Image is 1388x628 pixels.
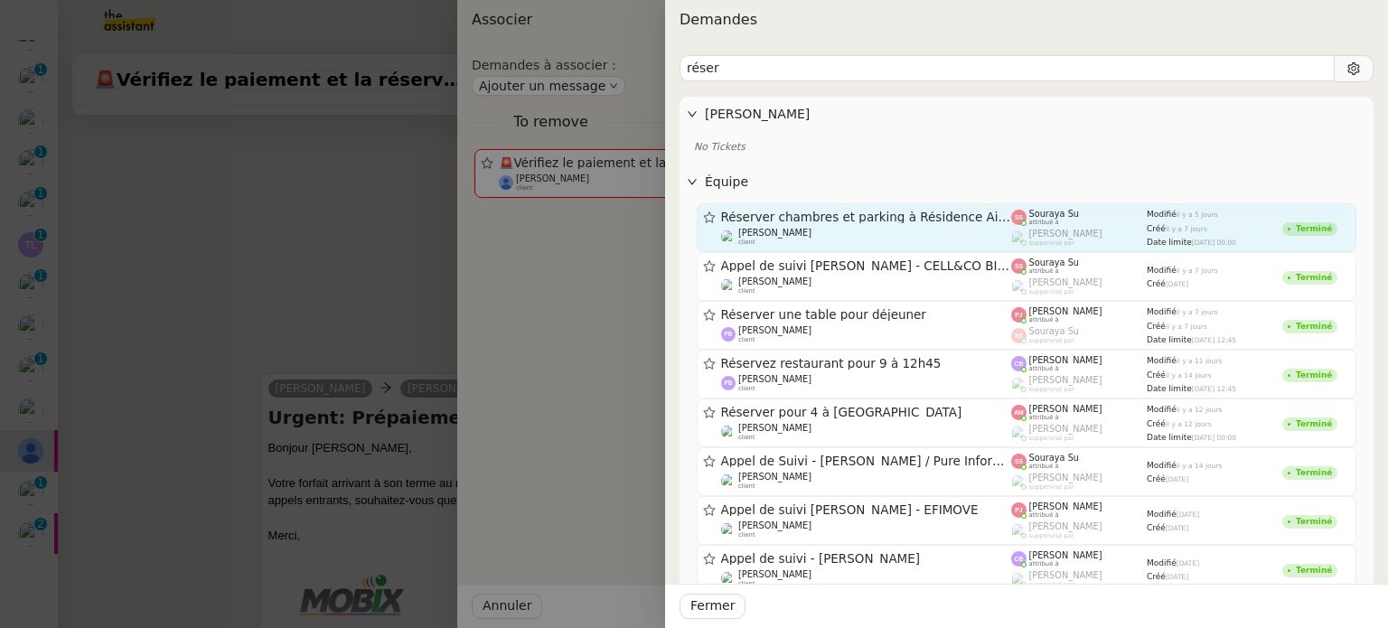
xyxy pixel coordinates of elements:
[1166,420,1212,428] span: il y a 12 jours
[1011,474,1027,490] img: users%2FyQfMwtYgTqhRP2YHWHmG2s2LYaD3%2Favatar%2Fprofile-pic.png
[1029,463,1059,470] span: attribué à
[1147,384,1192,393] span: Date limite
[721,358,1012,370] span: Réservez restaurant pour 9 à 12h45
[1029,473,1102,483] span: [PERSON_NAME]
[1011,277,1147,295] app-user-label: suppervisé par
[1011,572,1027,587] img: users%2FoFdbodQ3TgNoWt9kP3GXAs5oaCq1%2Favatar%2Fprofile-pic.png
[1029,219,1059,226] span: attribué à
[721,228,1012,246] app-user-detailed-label: client
[1029,404,1102,414] span: [PERSON_NAME]
[721,571,736,586] img: users%2FW4OQjB9BRtYK2an7yusO0WsYLsD3%2Favatar%2F28027066-518b-424c-8476-65f2e549ac29
[1147,461,1177,470] span: Modifié
[1011,258,1027,274] img: svg
[1147,266,1177,275] span: Modifié
[1011,209,1147,227] app-user-label: attribué à
[1011,551,1027,567] img: svg
[1011,307,1027,323] img: svg
[1029,521,1102,531] span: [PERSON_NAME]
[1166,323,1207,331] span: il y a 7 jours
[738,472,811,482] span: [PERSON_NAME]
[1177,308,1218,316] span: il y a 7 jours
[1029,414,1059,421] span: attribué à
[738,434,755,441] span: client
[1192,239,1236,247] span: [DATE] 00:00
[680,164,1374,200] div: Équipe
[1147,279,1166,288] span: Créé
[1192,385,1236,393] span: [DATE] 12:45
[1147,510,1177,519] span: Modifié
[1029,511,1059,519] span: attribué à
[1029,209,1080,219] span: Souraya Su
[1029,267,1059,275] span: attribué à
[1011,426,1027,441] img: users%2FoFdbodQ3TgNoWt9kP3GXAs5oaCq1%2Favatar%2Fprofile-pic.png
[738,483,755,490] span: client
[738,277,811,286] span: [PERSON_NAME]
[721,423,1012,441] app-user-detailed-label: client
[694,141,746,153] span: No Tickets
[738,239,755,246] span: client
[1011,473,1147,491] app-user-label: suppervisé par
[1011,375,1147,393] app-user-label: suppervisé par
[1029,355,1102,365] span: [PERSON_NAME]
[1029,337,1074,344] span: suppervisé par
[1166,280,1188,288] span: [DATE]
[1147,307,1177,316] span: Modifié
[1177,267,1218,275] span: il y a 7 jours
[1147,335,1192,344] span: Date limite
[738,385,755,392] span: client
[738,569,811,579] span: [PERSON_NAME]
[1011,424,1147,442] app-user-label: suppervisé par
[1029,288,1074,295] span: suppervisé par
[1029,306,1102,316] span: [PERSON_NAME]
[1296,469,1332,477] div: Terminé
[1296,225,1332,233] div: Terminé
[1029,435,1074,442] span: suppervisé par
[1011,501,1147,520] app-user-label: attribué à
[1147,224,1166,233] span: Créé
[1029,424,1102,434] span: [PERSON_NAME]
[1296,567,1332,575] div: Terminé
[1029,326,1080,336] span: Souraya Su
[1029,483,1074,491] span: suppervisé par
[1166,475,1188,483] span: [DATE]
[721,472,1012,490] app-user-detailed-label: client
[1011,521,1147,539] app-user-label: suppervisé par
[1011,355,1147,373] app-user-label: attribué à
[1011,229,1147,247] app-user-label: suppervisé par
[721,473,736,489] img: users%2FW4OQjB9BRtYK2an7yusO0WsYLsD3%2Favatar%2F28027066-518b-424c-8476-65f2e549ac29
[1011,550,1147,568] app-user-label: attribué à
[1166,371,1212,380] span: il y a 14 jours
[1147,238,1192,247] span: Date limite
[1177,357,1223,365] span: il y a 11 jours
[1011,279,1027,295] img: users%2FoFdbodQ3TgNoWt9kP3GXAs5oaCq1%2Favatar%2Fprofile-pic.png
[721,277,1012,295] app-user-detailed-label: client
[680,11,757,28] span: Demandes
[738,336,755,343] span: client
[705,172,1366,192] span: Équipe
[1177,559,1199,567] span: [DATE]
[1192,434,1236,442] span: [DATE] 00:00
[1029,277,1102,287] span: [PERSON_NAME]
[738,325,811,335] span: [PERSON_NAME]
[721,278,736,294] img: users%2FW4OQjB9BRtYK2an7yusO0WsYLsD3%2Favatar%2F28027066-518b-424c-8476-65f2e549ac29
[1011,328,1027,343] img: svg
[1296,274,1332,282] div: Terminé
[1029,581,1074,588] span: suppervisé par
[1296,371,1332,380] div: Terminé
[1177,511,1199,519] span: [DATE]
[1177,406,1223,414] span: il y a 12 jours
[721,407,1012,419] span: Réserver pour 4 à [GEOGRAPHIC_DATA]
[1011,570,1147,588] app-user-label: suppervisé par
[721,376,736,391] img: svg
[1011,523,1027,539] img: users%2FoFdbodQ3TgNoWt9kP3GXAs5oaCq1%2Favatar%2Fprofile-pic.png
[1147,523,1166,532] span: Créé
[1147,474,1166,483] span: Créé
[1011,258,1147,276] app-user-label: attribué à
[738,287,755,295] span: client
[1011,453,1147,471] app-user-label: attribué à
[721,230,736,245] img: users%2FW4OQjB9BRtYK2an7yusO0WsYLsD3%2Favatar%2F28027066-518b-424c-8476-65f2e549ac29
[738,374,811,384] span: [PERSON_NAME]
[1029,570,1102,580] span: [PERSON_NAME]
[738,520,811,530] span: [PERSON_NAME]
[721,309,1012,322] span: Réserver une table pour déjeuner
